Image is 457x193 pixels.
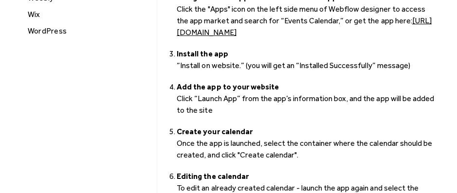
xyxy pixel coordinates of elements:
[177,126,434,161] li: Once the app is launched, select the container where the calendar should be created, and click "C...
[24,25,153,37] a: WordPress
[24,8,153,21] a: Wix
[25,25,153,37] div: WordPress
[177,49,228,58] strong: Install the app ‍
[177,48,434,71] li: “Install on website.” (you will get an “Installed Successfully” message)
[177,172,248,181] strong: Editing the calendar ‍
[177,82,279,91] strong: Add the app to your website ‍
[177,127,252,136] strong: Create your calendar
[25,8,153,21] div: Wix
[177,81,434,116] li: Click “Launch App” from the app’s information box, and the app will be added to the site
